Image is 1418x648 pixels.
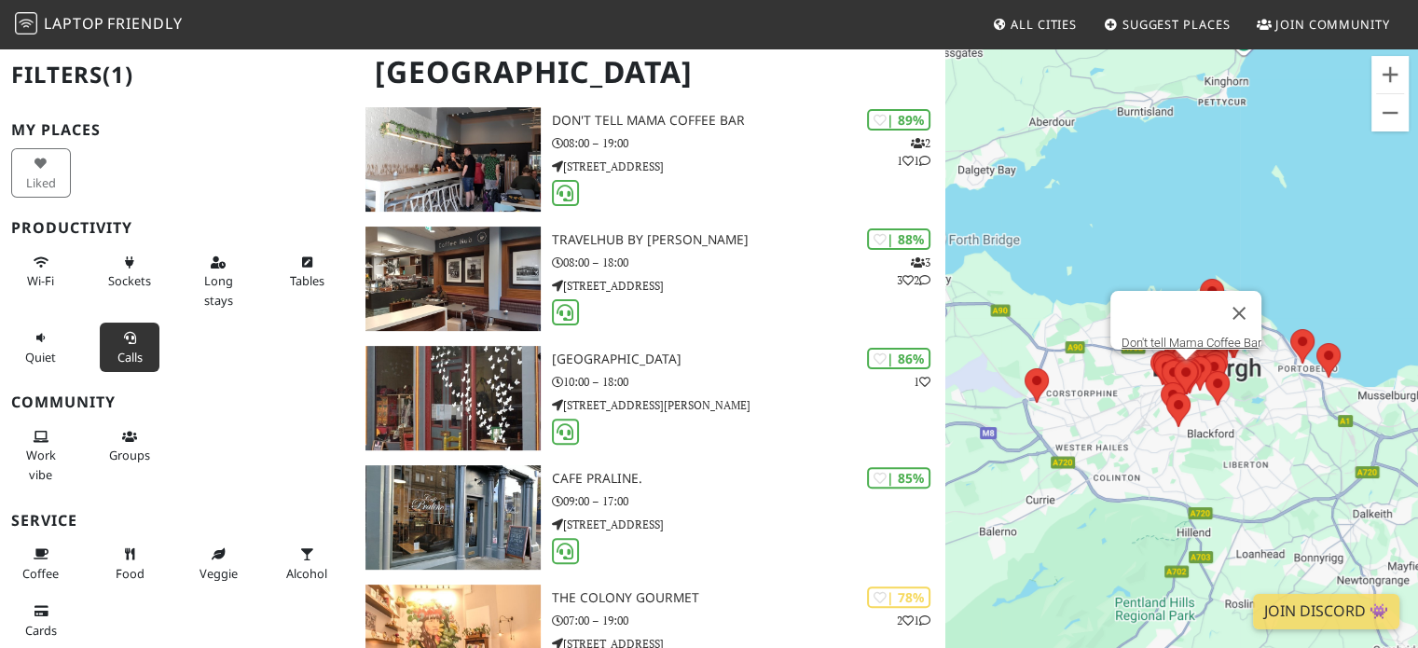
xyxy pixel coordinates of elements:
a: Don't tell Mama Coffee Bar [1122,336,1261,350]
img: LaptopFriendly [15,12,37,34]
a: All Cities [984,7,1084,41]
p: 2 1 [897,612,930,629]
p: 1 [914,373,930,391]
button: Cards [11,596,71,645]
div: | 85% [867,467,930,489]
span: Stable Wi-Fi [27,272,54,289]
a: TravelHub by Lothian | 88% 332 TravelHub by [PERSON_NAME] 08:00 – 18:00 [STREET_ADDRESS] [354,227,945,331]
span: Coffee [22,565,59,582]
span: Long stays [204,272,233,308]
button: Sockets [100,247,159,296]
button: Close [1217,291,1261,336]
h3: Productivity [11,219,343,237]
span: Power sockets [108,272,151,289]
button: Work vibe [11,421,71,489]
button: Food [100,539,159,588]
button: Alcohol [277,539,337,588]
h3: The Colony Gourmet [552,590,946,606]
h1: [GEOGRAPHIC_DATA] [360,47,942,98]
button: Coffee [11,539,71,588]
p: 07:00 – 19:00 [552,612,946,629]
a: Suggest Places [1096,7,1238,41]
div: | 88% [867,228,930,250]
img: TravelHub by Lothian [365,227,540,331]
span: Laptop [44,13,104,34]
span: Food [116,565,145,582]
span: Friendly [107,13,182,34]
button: Quiet [11,323,71,372]
button: Long stays [188,247,248,315]
p: [STREET_ADDRESS] [552,277,946,295]
div: | 86% [867,348,930,369]
span: Join Community [1275,16,1390,33]
p: 08:00 – 19:00 [552,134,946,152]
button: Tables [277,247,337,296]
p: 10:00 – 18:00 [552,373,946,391]
img: Santosa Wellness Centre [365,346,540,450]
img: Cafe Praline. [365,465,540,570]
span: Suggest Places [1122,16,1231,33]
span: Quiet [25,349,56,365]
button: Wi-Fi [11,247,71,296]
p: [STREET_ADDRESS] [552,516,946,533]
h2: Filters [11,47,343,103]
h3: Community [11,393,343,411]
span: Alcohol [286,565,327,582]
button: Groups [100,421,159,471]
h3: [GEOGRAPHIC_DATA] [552,352,946,367]
button: Zoom out [1371,94,1409,131]
p: 3 3 2 [897,254,930,289]
span: Video/audio calls [117,349,143,365]
span: All Cities [1011,16,1077,33]
h3: Service [11,512,343,530]
span: Work-friendly tables [290,272,324,289]
a: LaptopFriendly LaptopFriendly [15,8,183,41]
h3: TravelHub by [PERSON_NAME] [552,232,946,248]
h3: Cafe Praline. [552,471,946,487]
button: Calls [100,323,159,372]
a: Don't tell Mama Coffee Bar | 89% 211 Don't tell Mama Coffee Bar 08:00 – 19:00 [STREET_ADDRESS] [354,107,945,212]
span: Group tables [109,447,150,463]
div: | 78% [867,586,930,608]
button: Zoom in [1371,56,1409,93]
p: 08:00 – 18:00 [552,254,946,271]
p: 09:00 – 17:00 [552,492,946,510]
a: Cafe Praline. | 85% Cafe Praline. 09:00 – 17:00 [STREET_ADDRESS] [354,465,945,570]
p: [STREET_ADDRESS] [552,158,946,175]
h3: Don't tell Mama Coffee Bar [552,113,946,129]
span: Credit cards [25,622,57,639]
span: People working [26,447,56,482]
img: Don't tell Mama Coffee Bar [365,107,540,212]
p: [STREET_ADDRESS][PERSON_NAME] [552,396,946,414]
span: Veggie [200,565,238,582]
h3: My Places [11,121,343,139]
a: Santosa Wellness Centre | 86% 1 [GEOGRAPHIC_DATA] 10:00 – 18:00 [STREET_ADDRESS][PERSON_NAME] [354,346,945,450]
p: 2 1 1 [897,134,930,170]
a: Join Community [1249,7,1397,41]
button: Veggie [188,539,248,588]
span: (1) [103,59,133,90]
